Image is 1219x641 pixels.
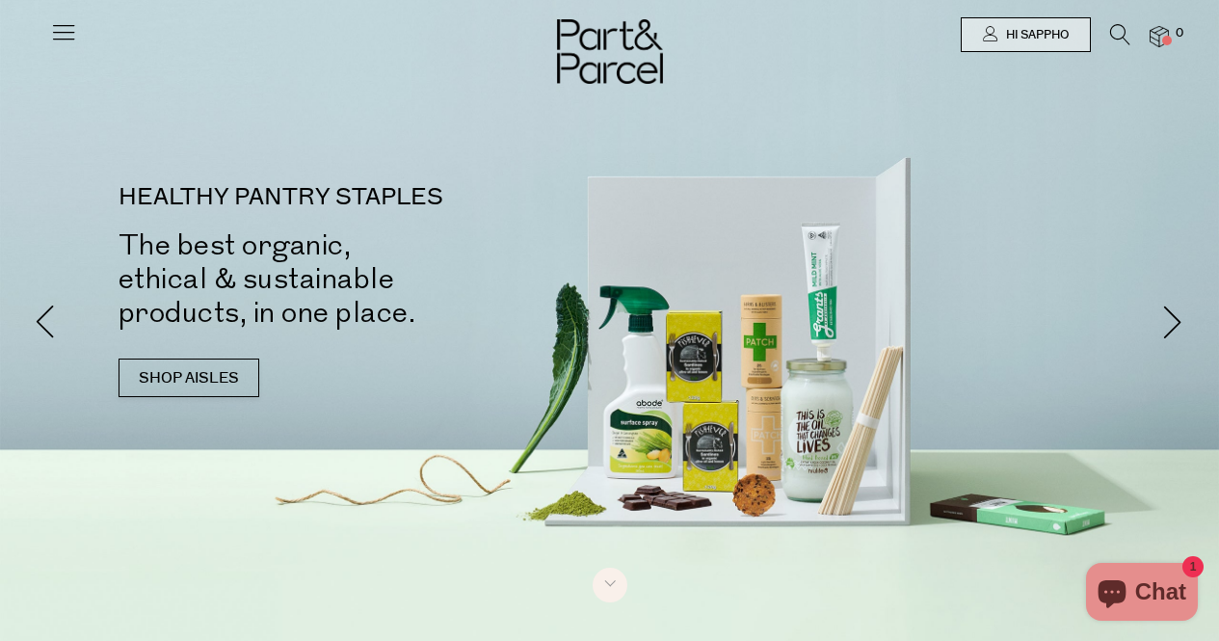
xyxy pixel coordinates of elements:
[961,17,1091,52] a: Hi Sappho
[119,228,639,330] h2: The best organic, ethical & sustainable products, in one place.
[119,359,259,397] a: SHOP AISLES
[557,19,663,84] img: Part&Parcel
[1150,26,1169,46] a: 0
[119,186,639,209] p: HEALTHY PANTRY STAPLES
[1001,27,1069,43] span: Hi Sappho
[1080,563,1204,626] inbox-online-store-chat: Shopify online store chat
[1171,25,1188,42] span: 0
